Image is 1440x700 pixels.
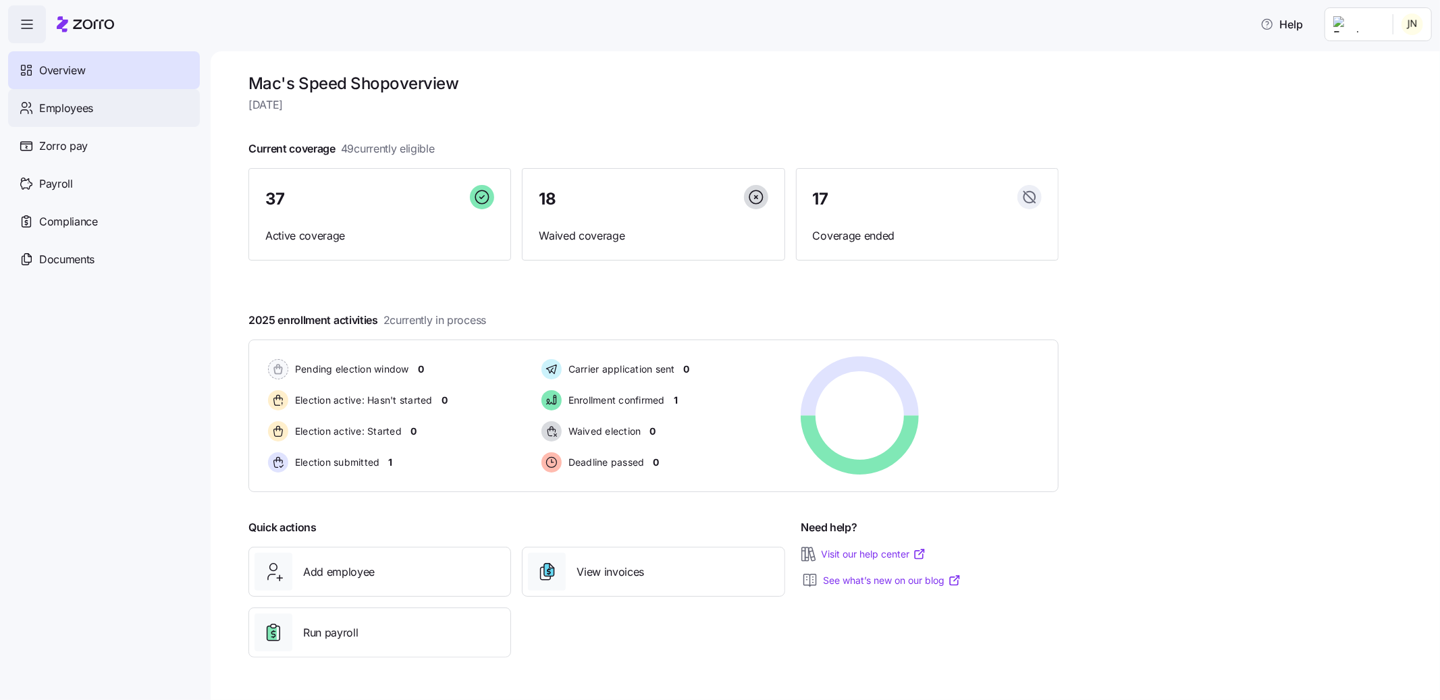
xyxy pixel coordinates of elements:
span: 1 [389,456,393,469]
span: 0 [442,394,448,407]
span: Carrier application sent [564,362,675,376]
span: 0 [649,425,656,438]
a: Overview [8,51,200,89]
a: Documents [8,240,200,278]
img: ea2b31c6a8c0fa5d6bc893b34d6c53ce [1402,14,1423,35]
span: Election submitted [291,456,380,469]
span: Help [1260,16,1303,32]
span: Add employee [303,564,375,581]
span: Need help? [801,519,857,536]
img: Employer logo [1333,16,1382,32]
span: Enrollment confirmed [564,394,665,407]
span: Employees [39,100,93,117]
span: 0 [418,362,424,376]
span: 0 [684,362,690,376]
span: 17 [813,191,828,207]
span: Pending election window [291,362,409,376]
button: Help [1250,11,1314,38]
span: Zorro pay [39,138,88,155]
span: Election active: Hasn't started [291,394,433,407]
span: Overview [39,62,85,79]
span: 18 [539,191,556,207]
span: 2025 enrollment activities [248,312,486,329]
h1: Mac's Speed Shop overview [248,73,1059,94]
span: 0 [653,456,659,469]
span: Documents [39,251,95,268]
span: 37 [265,191,285,207]
span: Active coverage [265,227,494,244]
span: Deadline passed [564,456,645,469]
span: Compliance [39,213,98,230]
a: See what’s new on our blog [824,574,961,587]
span: Payroll [39,176,73,192]
span: Election active: Started [291,425,402,438]
span: 2 currently in process [383,312,486,329]
span: 49 currently eligible [341,140,435,157]
span: Quick actions [248,519,317,536]
span: Waived election [564,425,641,438]
a: Payroll [8,165,200,203]
span: 0 [410,425,417,438]
span: View invoices [577,564,644,581]
span: Current coverage [248,140,435,157]
a: Compliance [8,203,200,240]
span: Coverage ended [813,227,1042,244]
span: 1 [674,394,678,407]
span: Run payroll [303,624,358,641]
span: Waived coverage [539,227,768,244]
a: Zorro pay [8,127,200,165]
a: Employees [8,89,200,127]
span: [DATE] [248,97,1059,113]
a: Visit our help center [822,547,926,561]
